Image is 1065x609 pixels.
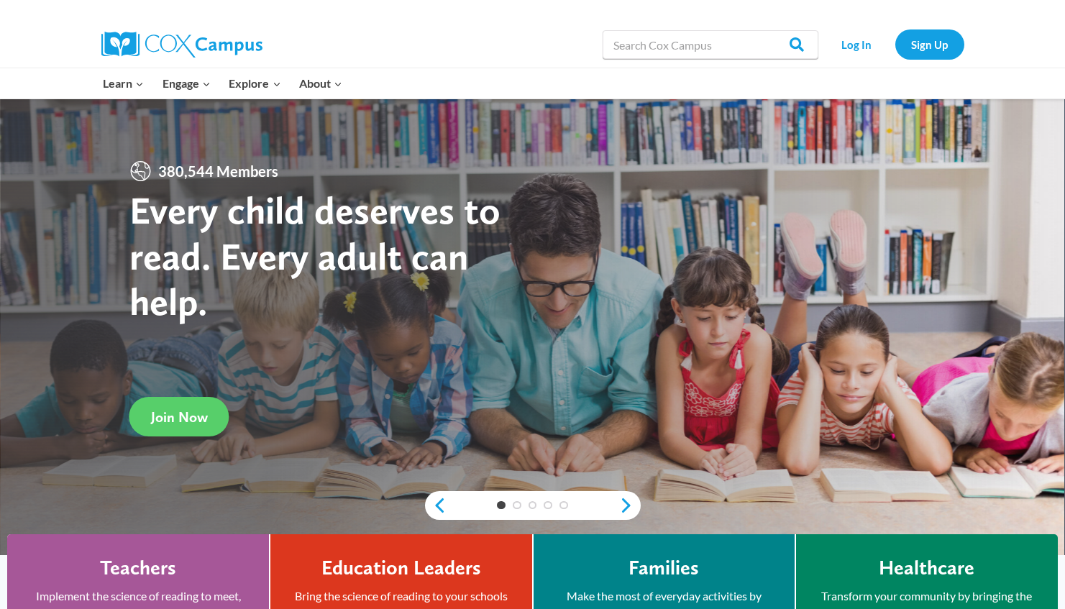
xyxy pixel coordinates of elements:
nav: Primary Navigation [94,68,352,99]
a: Log In [826,29,888,59]
a: 4 [544,501,552,510]
a: 2 [513,501,521,510]
a: 1 [497,501,506,510]
a: Sign Up [895,29,964,59]
span: 380,544 Members [152,160,284,183]
h4: Teachers [100,556,176,580]
a: 3 [529,501,537,510]
a: 5 [559,501,568,510]
img: Cox Campus [101,32,262,58]
h4: Education Leaders [321,556,481,580]
nav: Secondary Navigation [826,29,964,59]
span: Explore [229,74,280,93]
div: content slider buttons [425,491,641,520]
a: Join Now [129,397,229,436]
h4: Healthcare [879,556,974,580]
h4: Families [629,556,699,580]
a: next [619,497,641,514]
span: Join Now [151,408,208,426]
span: Learn [103,74,144,93]
a: previous [425,497,447,514]
input: Search Cox Campus [603,30,818,59]
span: Engage [163,74,211,93]
span: About [299,74,342,93]
strong: Every child deserves to read. Every adult can help. [129,187,500,324]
